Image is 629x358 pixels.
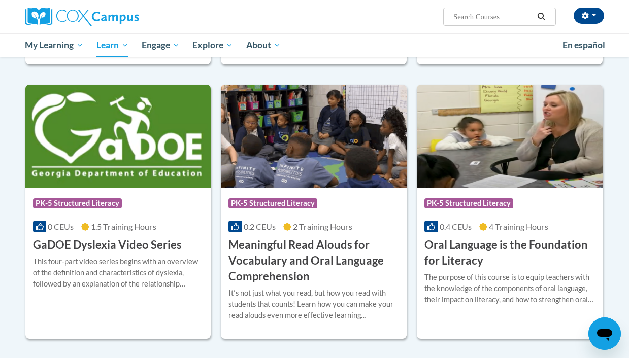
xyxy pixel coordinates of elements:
[489,222,548,231] span: 4 Training Hours
[440,222,472,231] span: 0.4 CEUs
[417,85,603,188] img: Course Logo
[25,8,139,26] img: Cox Campus
[246,39,281,51] span: About
[228,198,317,208] span: PK-5 Structured Literacy
[18,33,612,57] div: Main menu
[33,198,122,208] span: PK-5 Structured Literacy
[244,222,276,231] span: 0.2 CEUs
[424,198,513,208] span: PK-5 Structured Literacy
[417,85,603,339] a: Course LogoPK-5 Structured Literacy0.4 CEUs4 Training Hours Oral Language is the Foundation for L...
[25,85,211,188] img: Course Logo
[293,222,352,231] span: 2 Training Hours
[240,33,287,57] a: About
[192,39,233,51] span: Explore
[221,85,407,339] a: Course LogoPK-5 Structured Literacy0.2 CEUs2 Training Hours Meaningful Read Alouds for Vocabulary...
[221,85,407,188] img: Course Logo
[452,11,534,23] input: Search Courses
[142,39,180,51] span: Engage
[186,33,240,57] a: Explore
[228,237,399,284] h3: Meaningful Read Alouds for Vocabulary and Oral Language Comprehension
[556,34,612,56] a: En español
[424,272,595,305] div: The purpose of this course is to equip teachers with the knowledge of the components of oral lang...
[90,33,135,57] a: Learn
[135,33,186,57] a: Engage
[574,8,604,24] button: Account Settings
[25,85,211,339] a: Course LogoPK-5 Structured Literacy0 CEUs1.5 Training Hours GaDOE Dyslexia Video SeriesThis four-...
[33,237,182,253] h3: GaDOE Dyslexia Video Series
[588,317,621,350] iframe: Button to launch messaging window
[91,222,156,231] span: 1.5 Training Hours
[534,11,549,23] button: Search
[25,8,208,26] a: Cox Campus
[562,40,605,50] span: En español
[96,39,128,51] span: Learn
[48,222,74,231] span: 0 CEUs
[19,33,90,57] a: My Learning
[33,256,204,290] div: This four-part video series begins with an overview of the definition and characteristics of dysl...
[424,237,595,269] h3: Oral Language is the Foundation for Literacy
[228,288,399,321] div: Itʹs not just what you read, but how you read with students that counts! Learn how you can make y...
[25,39,83,51] span: My Learning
